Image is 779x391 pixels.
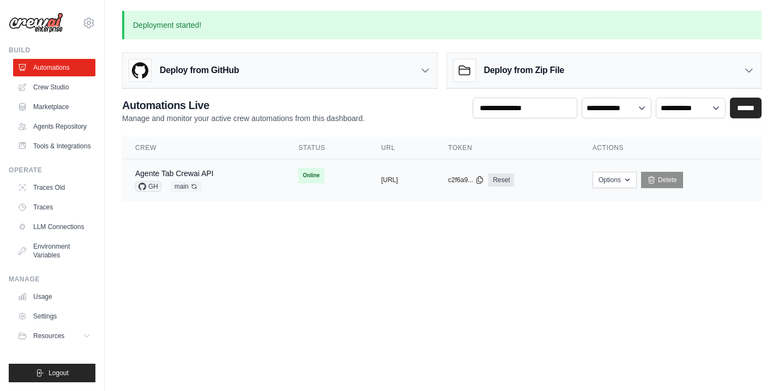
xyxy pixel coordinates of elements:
a: Usage [13,288,95,305]
button: c2f6a9... [448,176,484,184]
a: Delete [641,172,683,188]
div: Manage [9,275,95,284]
a: Reset [488,173,514,187]
button: Resources [13,327,95,345]
p: Manage and monitor your active crew automations from this dashboard. [122,113,365,124]
h3: Deploy from Zip File [484,64,564,77]
span: Online [298,168,324,183]
div: Build [9,46,95,55]
button: Options [593,172,637,188]
h2: Automations Live [122,98,365,113]
button: Logout [9,364,95,382]
th: Actions [579,137,762,159]
th: URL [368,137,435,159]
a: Marketplace [13,98,95,116]
a: Crew Studio [13,79,95,96]
a: Settings [13,308,95,325]
img: Logo [9,13,63,33]
span: main [170,181,202,192]
a: Traces Old [13,179,95,196]
span: Resources [33,332,64,340]
div: Operate [9,166,95,175]
a: Agente Tab Crewai API [135,169,214,178]
th: Crew [122,137,285,159]
a: Tools & Integrations [13,137,95,155]
th: Status [285,137,368,159]
a: Agents Repository [13,118,95,135]
h3: Deploy from GitHub [160,64,239,77]
p: Deployment started! [122,11,762,39]
a: Traces [13,198,95,216]
img: GitHub Logo [129,59,151,81]
th: Token [435,137,579,159]
a: Environment Variables [13,238,95,264]
span: Logout [49,369,69,377]
a: LLM Connections [13,218,95,236]
a: Automations [13,59,95,76]
span: GH [135,181,161,192]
